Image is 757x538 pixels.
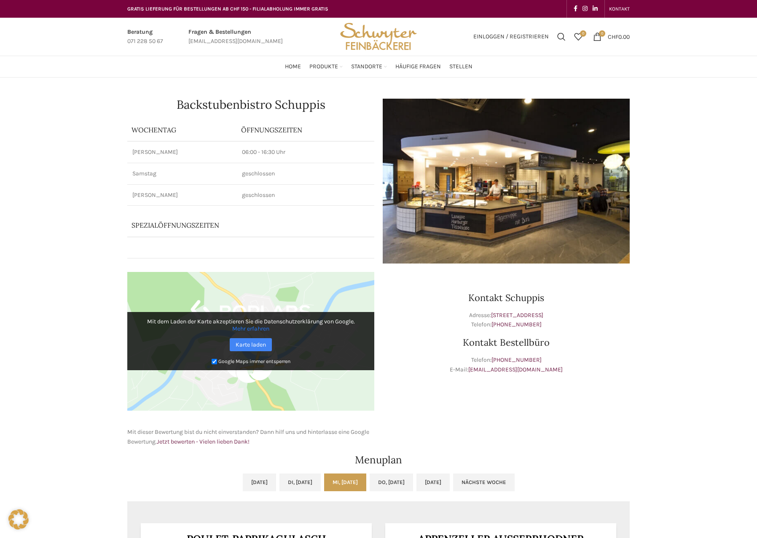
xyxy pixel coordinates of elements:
[449,63,472,71] span: Stellen
[383,355,630,374] p: Telefon: E-Mail:
[453,473,515,491] a: Nächste Woche
[285,58,301,75] a: Home
[127,455,630,465] h2: Menuplan
[383,338,630,347] h3: Kontakt Bestellbüro
[127,99,374,110] h1: Backstubenbistro Schuppis
[491,356,542,363] a: [PHONE_NUMBER]
[589,28,634,45] a: 0 CHF0.00
[218,358,290,364] small: Google Maps immer entsperren
[449,58,472,75] a: Stellen
[605,0,634,17] div: Secondary navigation
[243,473,276,491] a: [DATE]
[553,28,570,45] a: Suchen
[469,28,553,45] a: Einloggen / Registrieren
[337,32,420,40] a: Site logo
[608,33,630,40] bdi: 0.00
[491,321,542,328] a: [PHONE_NUMBER]
[285,63,301,71] span: Home
[188,27,283,46] a: Infobox link
[157,438,250,445] a: Jetzt bewerten - Vielen lieben Dank!
[571,3,580,15] a: Facebook social link
[279,473,321,491] a: Di, [DATE]
[309,63,338,71] span: Produkte
[337,18,420,56] img: Bäckerei Schwyter
[242,148,369,156] p: 06:00 - 16:30 Uhr
[473,34,549,40] span: Einloggen / Registrieren
[242,191,369,199] p: geschlossen
[491,312,543,319] a: [STREET_ADDRESS]
[309,58,343,75] a: Produkte
[324,473,366,491] a: Mi, [DATE]
[580,3,590,15] a: Instagram social link
[609,6,630,12] span: KONTAKT
[212,359,217,364] input: Google Maps immer entsperren
[242,169,369,178] p: geschlossen
[132,125,233,134] p: Wochentag
[570,28,587,45] a: 0
[395,58,441,75] a: Häufige Fragen
[570,28,587,45] div: Meine Wunschliste
[468,366,563,373] a: [EMAIL_ADDRESS][DOMAIN_NAME]
[608,33,618,40] span: CHF
[395,63,441,71] span: Häufige Fragen
[370,473,413,491] a: Do, [DATE]
[132,148,232,156] p: [PERSON_NAME]
[599,30,605,37] span: 0
[351,63,382,71] span: Standorte
[580,30,586,37] span: 0
[416,473,450,491] a: [DATE]
[133,318,368,332] p: Mit dem Laden der Karte akzeptieren Sie die Datenschutzerklärung von Google.
[383,293,630,302] h3: Kontakt Schuppis
[127,6,328,12] span: GRATIS LIEFERUNG FÜR BESTELLUNGEN AB CHF 150 - FILIALABHOLUNG IMMER GRATIS
[127,27,163,46] a: Infobox link
[232,325,269,332] a: Mehr erfahren
[609,0,630,17] a: KONTAKT
[132,221,329,230] p: Spezialöffnungszeiten
[351,58,387,75] a: Standorte
[123,58,634,75] div: Main navigation
[230,338,272,351] a: Karte laden
[241,125,370,134] p: ÖFFNUNGSZEITEN
[383,311,630,330] p: Adresse: Telefon:
[127,272,374,411] img: Google Maps
[127,428,374,447] p: Mit dieser Bewertung bist du nicht einverstanden? Dann hilf uns und hinterlasse eine Google Bewer...
[132,191,232,199] p: [PERSON_NAME]
[132,169,232,178] p: Samstag
[590,3,600,15] a: Linkedin social link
